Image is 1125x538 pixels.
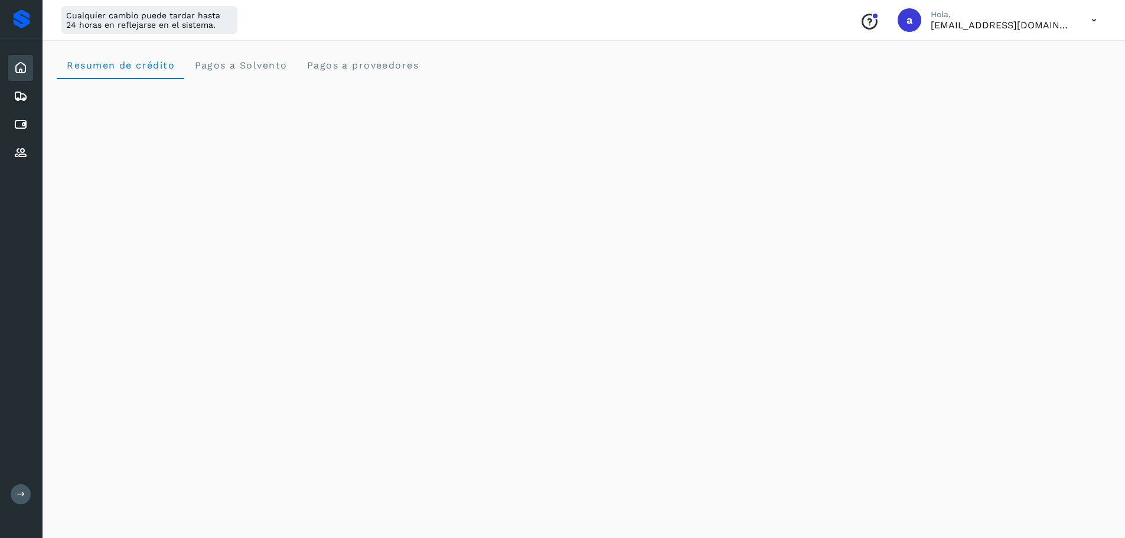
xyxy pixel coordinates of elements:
div: Embarques [8,83,33,109]
div: Cualquier cambio puede tardar hasta 24 horas en reflejarse en el sistema. [61,6,237,34]
span: Pagos a Solvento [194,60,287,71]
div: Inicio [8,55,33,81]
span: Pagos a proveedores [306,60,419,71]
p: administracion@aplogistica.com [931,19,1072,31]
div: Cuentas por pagar [8,112,33,138]
span: Resumen de crédito [66,60,175,71]
p: Hola, [931,9,1072,19]
div: Proveedores [8,140,33,166]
